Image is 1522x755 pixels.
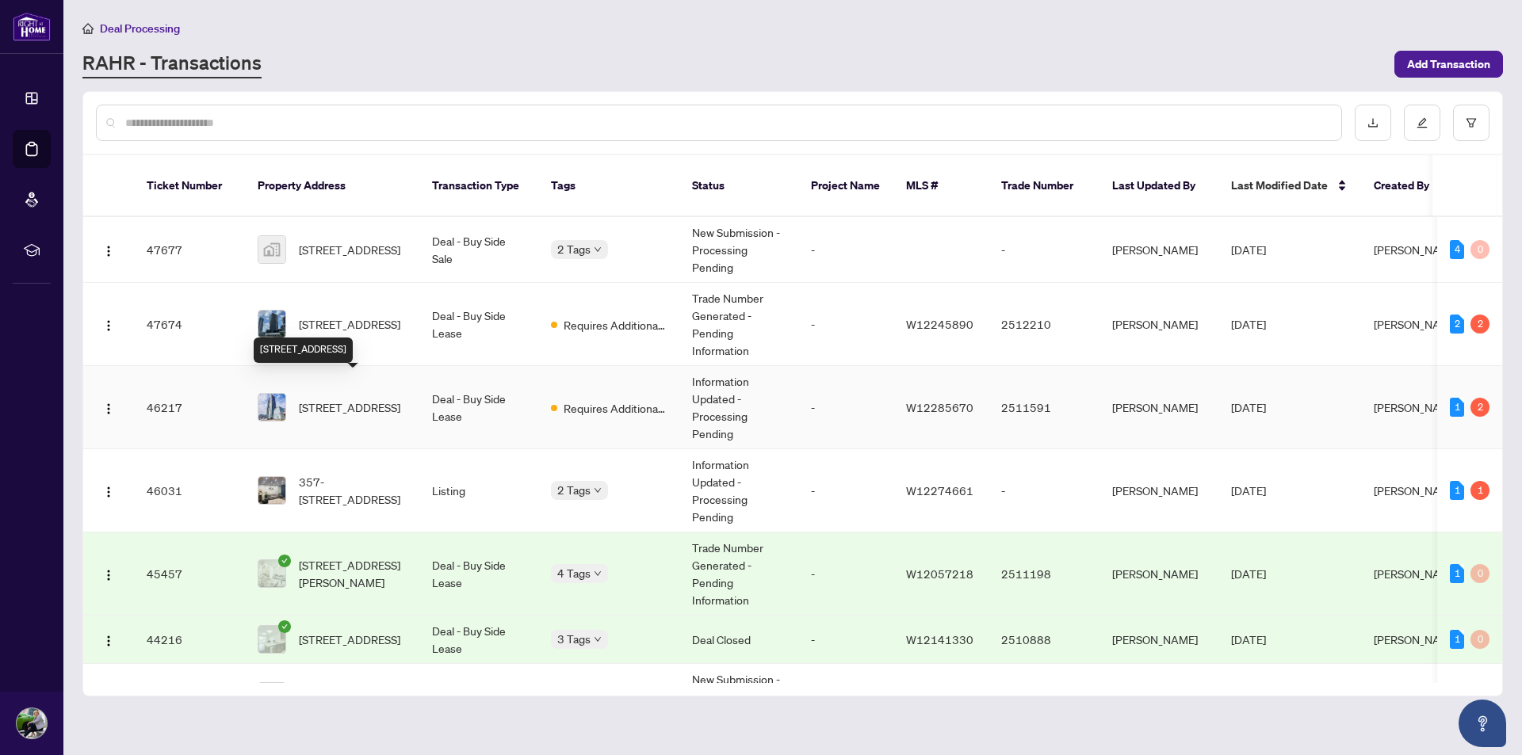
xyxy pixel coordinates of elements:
[906,632,973,646] span: W12141330
[1231,242,1266,257] span: [DATE]
[1374,317,1459,331] span: [PERSON_NAME]
[1355,105,1391,141] button: download
[102,319,115,332] img: Logo
[1417,117,1428,128] span: edit
[96,561,121,586] button: Logo
[679,155,798,217] th: Status
[1231,177,1328,194] span: Last Modified Date
[1099,449,1218,532] td: [PERSON_NAME]
[1218,155,1361,217] th: Last Modified Date
[419,217,538,283] td: Deal - Buy Side Sale
[102,245,115,257] img: Logo
[1374,400,1459,414] span: [PERSON_NAME]
[258,626,285,653] img: thumbnail-img
[679,449,798,532] td: Information Updated - Processing Pending
[100,21,180,36] span: Deal Processing
[989,217,1099,283] td: -
[419,449,538,532] td: Listing
[258,477,285,504] img: thumbnail-img
[798,366,893,449] td: -
[134,366,245,449] td: 46217
[299,241,400,258] span: [STREET_ADDRESS]
[134,449,245,532] td: 46031
[258,560,285,587] img: thumbnail-img
[1470,630,1489,649] div: 0
[989,532,1099,616] td: 2511198
[1470,398,1489,417] div: 2
[102,569,115,582] img: Logo
[13,12,51,41] img: logo
[1470,240,1489,259] div: 0
[96,478,121,503] button: Logo
[679,532,798,616] td: Trade Number Generated - Pending Information
[1450,398,1464,417] div: 1
[96,237,121,262] button: Logo
[798,664,893,730] td: -
[1450,630,1464,649] div: 1
[245,155,419,217] th: Property Address
[1450,240,1464,259] div: 4
[1231,400,1266,414] span: [DATE]
[1459,700,1506,747] button: Open asap
[134,616,245,664] td: 44216
[96,627,121,652] button: Logo
[906,566,973,581] span: W12057218
[679,283,798,366] td: Trade Number Generated - Pending Information
[557,564,591,582] span: 4 Tags
[594,570,602,578] span: down
[1231,317,1266,331] span: [DATE]
[594,486,602,494] span: down
[679,366,798,449] td: Information Updated - Processing Pending
[134,155,245,217] th: Ticket Number
[299,631,400,648] span: [STREET_ADDRESS]
[557,630,591,648] span: 3 Tags
[96,311,121,337] button: Logo
[278,620,291,633] span: check-circle
[1231,483,1266,498] span: [DATE]
[798,155,893,217] th: Project Name
[798,616,893,664] td: -
[1453,105,1489,141] button: filter
[1450,564,1464,583] div: 1
[134,283,245,366] td: 47674
[1470,315,1489,334] div: 2
[278,555,291,567] span: check-circle
[1367,117,1379,128] span: download
[102,402,115,415] img: Logo
[82,50,262,78] a: RAHR - Transactions
[134,532,245,616] td: 45457
[594,246,602,254] span: down
[299,315,400,333] span: [STREET_ADDRESS]
[798,283,893,366] td: -
[679,664,798,730] td: New Submission - Processing Pending
[419,532,538,616] td: Deal - Buy Side Lease
[893,155,989,217] th: MLS #
[1374,242,1459,257] span: [PERSON_NAME]
[564,316,667,334] span: Requires Additional Docs
[254,337,353,363] div: [STREET_ADDRESS]
[419,664,538,730] td: Deal - Buy Side Lease
[1466,117,1477,128] span: filter
[258,311,285,337] img: thumbnail-img
[419,366,538,449] td: Deal - Buy Side Lease
[989,283,1099,366] td: 2512210
[1470,481,1489,500] div: 1
[679,217,798,283] td: New Submission - Processing Pending
[798,217,893,283] td: -
[1099,155,1218,217] th: Last Updated By
[1099,217,1218,283] td: [PERSON_NAME]
[1450,315,1464,334] div: 2
[258,394,285,421] img: thumbnail-img
[134,664,245,730] td: 44207
[299,473,407,508] span: 357-[STREET_ADDRESS]
[989,449,1099,532] td: -
[102,635,115,647] img: Logo
[1231,632,1266,646] span: [DATE]
[1374,632,1459,646] span: [PERSON_NAME]
[557,240,591,258] span: 2 Tags
[102,486,115,498] img: Logo
[594,635,602,643] span: down
[906,400,973,414] span: W12285670
[989,664,1099,730] td: 2510115 - DUP
[538,155,679,217] th: Tags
